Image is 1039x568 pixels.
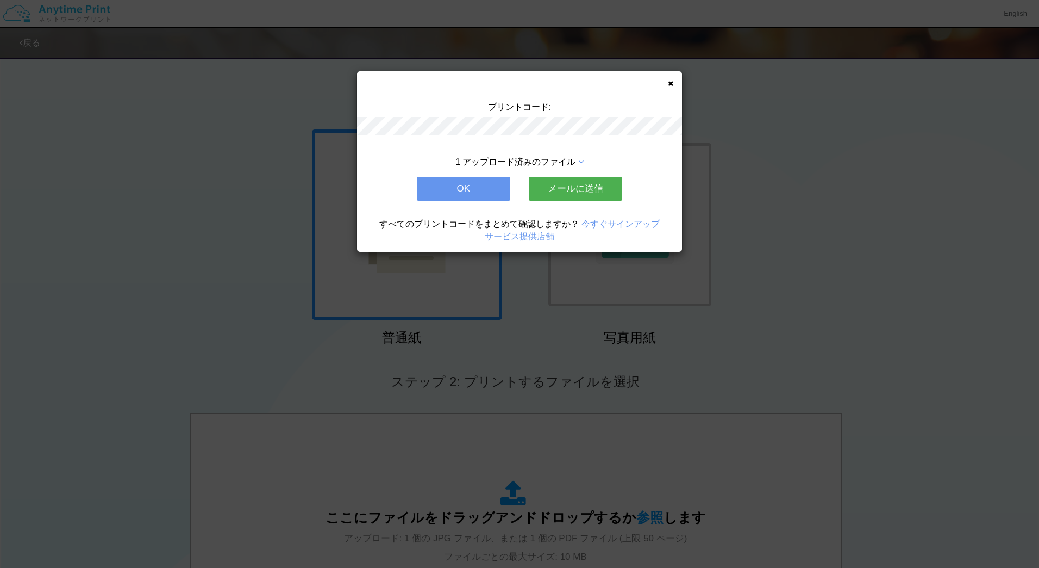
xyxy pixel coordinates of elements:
button: OK [417,177,510,201]
a: 今すぐサインアップ [581,219,660,229]
a: サービス提供店舗 [485,232,554,241]
span: 1 アップロード済みのファイル [455,157,575,166]
span: プリントコード: [488,102,551,112]
span: すべてのプリントコードをまとめて確認しますか？ [379,219,579,229]
button: メールに送信 [529,177,622,201]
